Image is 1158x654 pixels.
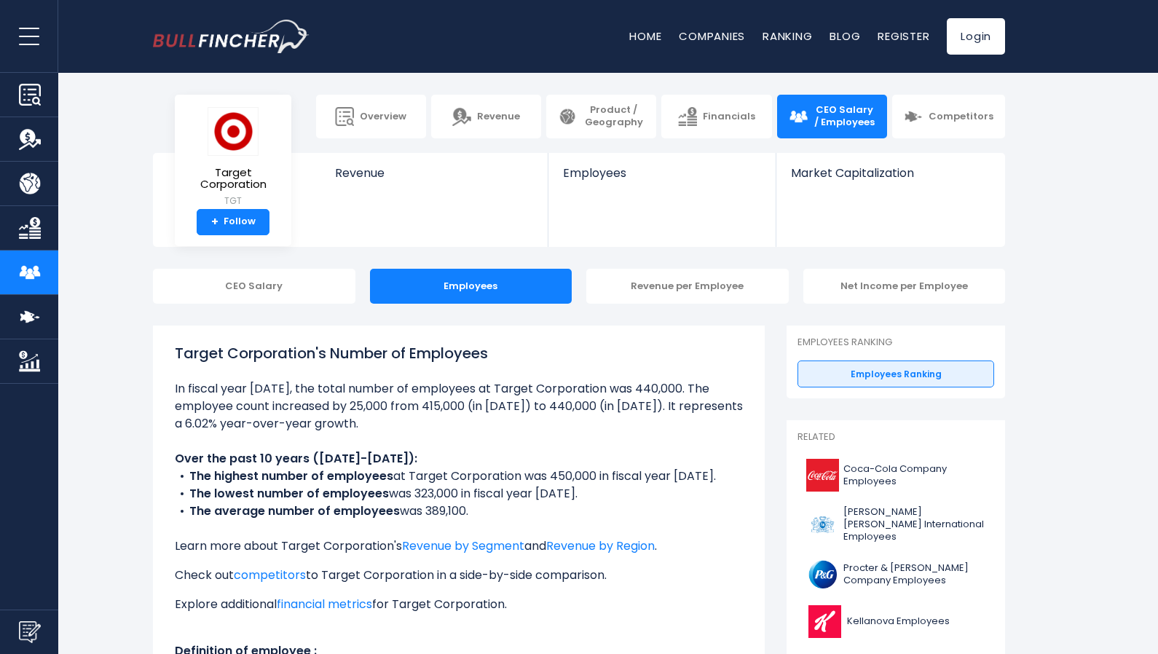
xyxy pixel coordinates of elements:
p: Check out to Target Corporation in a side-by-side comparison. [175,567,743,584]
span: Kellanova Employees [847,615,950,628]
a: Overview [316,95,426,138]
a: [PERSON_NAME] [PERSON_NAME] International Employees [797,503,994,547]
span: Overview [360,111,406,123]
img: KO logo [806,459,839,492]
span: Revenue [477,111,520,123]
li: In fiscal year [DATE], the total number of employees at Target Corporation was 440,000. The emplo... [175,380,743,433]
span: Competitors [929,111,993,123]
a: Kellanova Employees [797,602,994,642]
p: Employees Ranking [797,336,994,349]
img: PM logo [806,508,839,541]
span: Market Capitalization [791,166,989,180]
li: was 389,100. [175,503,743,520]
span: Revenue [335,166,534,180]
span: CEO Salary / Employees [814,104,875,129]
p: Learn more about Target Corporation's and . [175,537,743,555]
img: PG logo [806,558,839,591]
a: Register [878,28,929,44]
strong: + [211,216,218,229]
div: Net Income per Employee [803,269,1006,304]
b: The lowest number of employees [189,485,389,502]
span: Coca-Cola Company Employees [843,463,985,488]
a: Revenue [431,95,541,138]
span: Product / Geography [583,104,645,129]
a: Revenue by Region [546,537,655,554]
a: Employees [548,153,775,205]
a: CEO Salary / Employees [777,95,887,138]
a: Go to homepage [153,20,310,53]
span: Target Corporation [186,167,280,191]
a: Revenue by Segment [402,537,524,554]
a: Login [947,18,1005,55]
a: Market Capitalization [776,153,1004,205]
a: Blog [830,28,860,44]
li: was 323,000 in fiscal year [DATE]. [175,485,743,503]
a: Home [629,28,661,44]
a: Target Corporation TGT [186,106,280,209]
img: K logo [806,605,843,638]
a: competitors [234,567,306,583]
span: Procter & [PERSON_NAME] Company Employees [843,562,985,587]
a: Employees Ranking [797,361,994,388]
a: Financials [661,95,771,138]
a: Ranking [763,28,812,44]
span: Employees [563,166,760,180]
span: Financials [703,111,755,123]
p: Related [797,431,994,444]
a: Revenue [320,153,548,205]
small: TGT [186,194,280,208]
div: Revenue per Employee [586,269,789,304]
a: Coca-Cola Company Employees [797,455,994,495]
div: Employees [370,269,572,304]
p: Explore additional for Target Corporation. [175,596,743,613]
h1: Target Corporation's Number of Employees [175,342,743,364]
b: The highest number of employees [189,468,393,484]
div: CEO Salary [153,269,355,304]
a: Competitors [892,95,1005,138]
li: at Target Corporation was 450,000 in fiscal year [DATE]. [175,468,743,485]
img: bullfincher logo [153,20,310,53]
a: Procter & [PERSON_NAME] Company Employees [797,554,994,594]
a: +Follow [197,209,269,235]
a: Companies [679,28,745,44]
b: Over the past 10 years ([DATE]-[DATE]): [175,450,417,467]
span: [PERSON_NAME] [PERSON_NAME] International Employees [843,506,985,543]
b: The average number of employees [189,503,400,519]
a: Product / Geography [546,95,656,138]
a: financial metrics [277,596,372,612]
